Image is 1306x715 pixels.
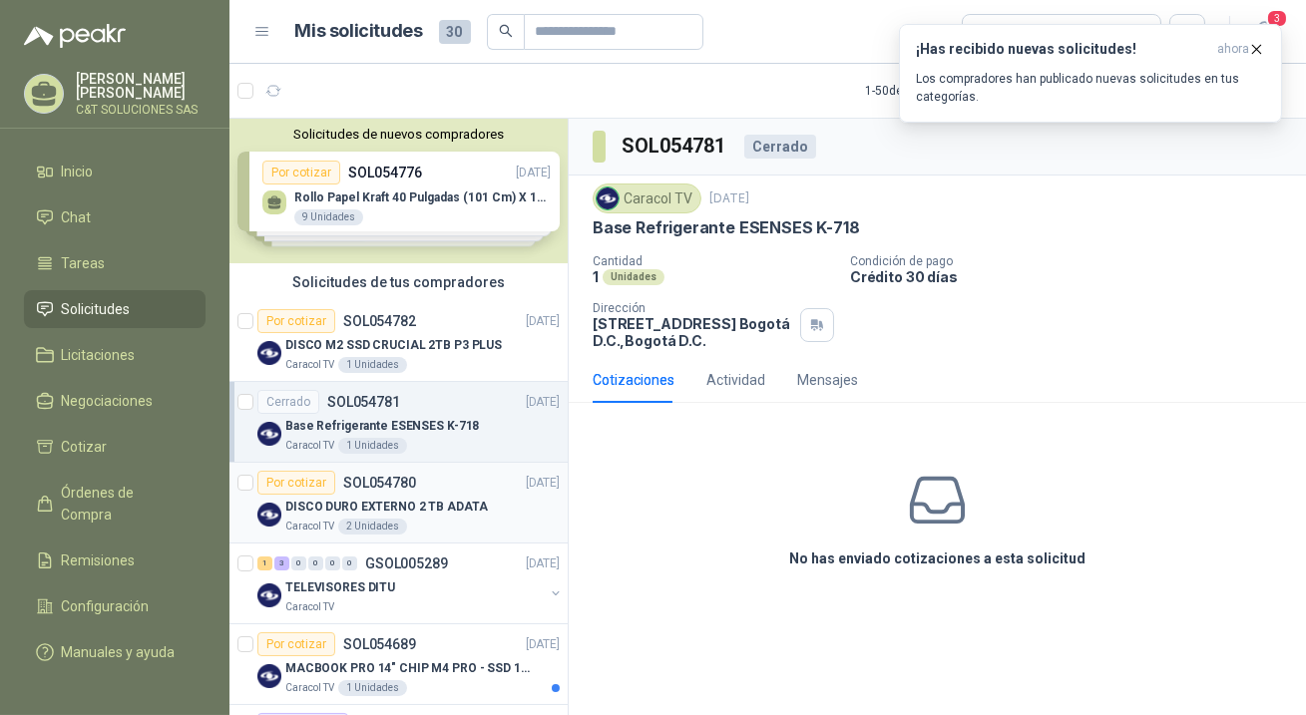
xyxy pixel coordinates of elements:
[257,556,272,570] div: 1
[24,541,206,579] a: Remisiones
[285,336,502,355] p: DISCO M2 SSD CRUCIAL 2TB P3 PLUS
[343,476,416,490] p: SOL054780
[24,244,206,282] a: Tareas
[257,309,335,333] div: Por cotizar
[622,131,728,162] h3: SOL054781
[24,382,206,420] a: Negociaciones
[62,641,176,663] span: Manuales y ayuda
[593,268,599,285] p: 1
[706,369,765,391] div: Actividad
[62,298,131,320] span: Solicitudes
[526,312,560,331] p: [DATE]
[257,471,335,495] div: Por cotizar
[899,24,1282,123] button: ¡Has recibido nuevas solicitudes!ahora Los compradores han publicado nuevas solicitudes en tus ca...
[308,556,323,570] div: 0
[526,393,560,412] p: [DATE]
[797,369,858,391] div: Mensajes
[285,578,395,597] p: TELEVISORES DITU
[24,474,206,534] a: Órdenes de Compra
[597,187,619,209] img: Company Logo
[257,664,281,688] img: Company Logo
[789,547,1086,569] h3: No has enviado cotizaciones a esta solicitud
[229,119,568,263] div: Solicitudes de nuevos compradoresPor cotizarSOL054776[DATE] Rollo Papel Kraft 40 Pulgadas (101 Cm...
[744,135,816,159] div: Cerrado
[62,344,136,366] span: Licitaciones
[975,21,1017,43] div: Todas
[1246,14,1282,50] button: 3
[343,314,416,328] p: SOL054782
[62,252,106,274] span: Tareas
[24,24,126,48] img: Logo peakr
[327,395,400,409] p: SOL054781
[229,263,568,301] div: Solicitudes de tus compradores
[62,161,94,182] span: Inicio
[439,20,471,44] span: 30
[62,595,150,617] span: Configuración
[865,75,988,107] div: 1 - 50 de 174
[257,341,281,365] img: Company Logo
[325,556,340,570] div: 0
[291,556,306,570] div: 0
[257,551,564,615] a: 1 3 0 0 0 0 GSOL005289[DATE] Company LogoTELEVISORES DITUCaracol TV
[1217,41,1249,58] span: ahora
[342,556,357,570] div: 0
[257,503,281,527] img: Company Logo
[285,599,334,615] p: Caracol TV
[229,382,568,463] a: CerradoSOL054781[DATE] Company LogoBase Refrigerante ESENSES K-718Caracol TV1 Unidades
[916,41,1209,58] h3: ¡Has recibido nuevas solicitudes!
[274,556,289,570] div: 3
[24,633,206,671] a: Manuales y ayuda
[24,198,206,236] a: Chat
[593,217,859,238] p: Base Refrigerante ESENSES K-718
[76,104,206,116] p: C&T SOLUCIONES SAS
[285,659,534,678] p: MACBOOK PRO 14" CHIP M4 PRO - SSD 1TB RAM 24GB
[499,24,513,38] span: search
[593,254,834,268] p: Cantidad
[365,556,448,570] p: GSOL005289
[229,301,568,382] a: Por cotizarSOL054782[DATE] Company LogoDISCO M2 SSD CRUCIAL 2TB P3 PLUSCaracol TV1 Unidades
[343,637,416,651] p: SOL054689
[62,436,108,458] span: Cotizar
[295,17,423,46] h1: Mis solicitudes
[526,554,560,573] p: [DATE]
[285,519,334,535] p: Caracol TV
[1266,9,1288,28] span: 3
[229,463,568,543] a: Por cotizarSOL054780[DATE] Company LogoDISCO DURO EXTERNO 2 TB ADATACaracol TV2 Unidades
[257,390,319,414] div: Cerrado
[24,290,206,328] a: Solicitudes
[526,635,560,654] p: [DATE]
[285,417,479,436] p: Base Refrigerante ESENSES K-718
[916,70,1265,106] p: Los compradores han publicado nuevas solicitudes en tus categorías.
[24,587,206,625] a: Configuración
[76,72,206,100] p: [PERSON_NAME] [PERSON_NAME]
[850,254,1298,268] p: Condición de pago
[62,482,187,526] span: Órdenes de Compra
[62,390,154,412] span: Negociaciones
[24,428,206,466] a: Cotizar
[285,438,334,454] p: Caracol TV
[338,680,407,696] div: 1 Unidades
[285,498,488,517] p: DISCO DURO EXTERNO 2 TB ADATA
[257,422,281,446] img: Company Logo
[62,549,136,571] span: Remisiones
[593,301,792,315] p: Dirección
[229,624,568,705] a: Por cotizarSOL054689[DATE] Company LogoMACBOOK PRO 14" CHIP M4 PRO - SSD 1TB RAM 24GBCaracol TV1 ...
[24,153,206,190] a: Inicio
[709,189,749,208] p: [DATE]
[285,357,334,373] p: Caracol TV
[593,315,792,349] p: [STREET_ADDRESS] Bogotá D.C. , Bogotá D.C.
[62,206,92,228] span: Chat
[285,680,334,696] p: Caracol TV
[257,583,281,607] img: Company Logo
[257,632,335,656] div: Por cotizar
[338,357,407,373] div: 1 Unidades
[593,369,674,391] div: Cotizaciones
[237,127,560,142] button: Solicitudes de nuevos compradores
[850,268,1298,285] p: Crédito 30 días
[338,438,407,454] div: 1 Unidades
[593,183,701,213] div: Caracol TV
[24,336,206,374] a: Licitaciones
[338,519,407,535] div: 2 Unidades
[603,269,664,285] div: Unidades
[526,474,560,493] p: [DATE]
